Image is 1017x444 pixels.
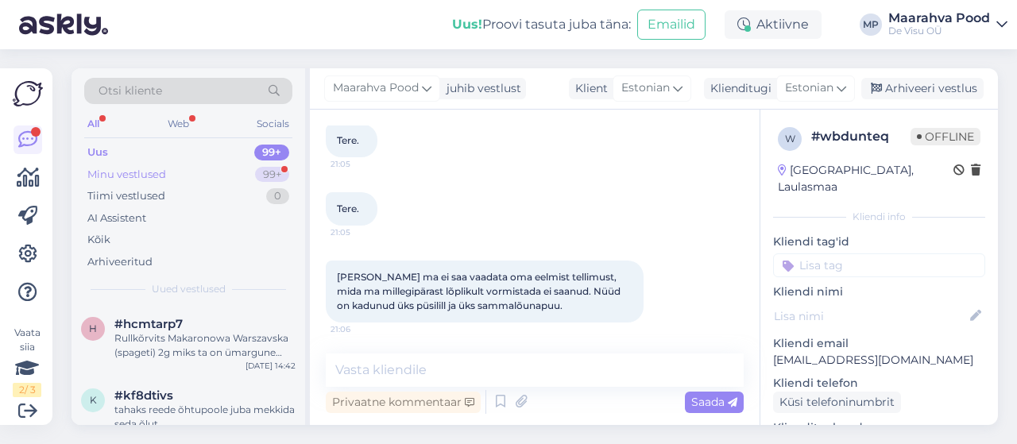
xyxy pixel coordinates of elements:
div: Socials [253,114,292,134]
div: 99+ [254,145,289,160]
div: Klienditugi [704,80,771,97]
span: Tere. [337,134,359,146]
div: 0 [266,188,289,204]
span: Saada [691,395,737,409]
div: Rullkõrvits Makaronowa Warszavska (spageti) 2g miks ta on ümargune ostsin telilt pikt on pakendil... [114,331,296,360]
span: k [90,394,97,406]
span: [PERSON_NAME] ma ei saa vaadata oma eelmist tellimust, mida ma millegipärast lõplikult vormistada... [337,271,623,311]
div: Uus [87,145,108,160]
div: [GEOGRAPHIC_DATA], Laulasmaa [778,162,953,195]
span: Otsi kliente [99,83,162,99]
div: Arhiveeritud [87,254,153,270]
div: Aktiivne [725,10,822,39]
div: Arhiveeri vestlus [861,78,984,99]
p: Kliendi nimi [773,284,985,300]
span: Estonian [621,79,670,97]
span: Offline [911,128,980,145]
div: Küsi telefoninumbrit [773,392,901,413]
div: Minu vestlused [87,167,166,183]
span: 21:05 [331,158,390,170]
div: 99+ [255,167,289,183]
div: AI Assistent [87,210,146,226]
div: De Visu OÜ [888,25,990,37]
input: Lisa tag [773,253,985,277]
b: Uus! [452,17,482,32]
div: All [84,114,102,134]
div: Kliendi info [773,210,985,224]
p: Kliendi telefon [773,375,985,392]
div: 2 / 3 [13,383,41,397]
div: Proovi tasuta juba täna: [452,15,631,34]
p: Kliendi tag'id [773,234,985,250]
img: Askly Logo [13,81,43,106]
span: #kf8dtivs [114,388,173,403]
div: Klient [569,80,608,97]
div: [DATE] 14:42 [246,360,296,372]
span: Tere. [337,203,359,214]
span: 21:05 [331,226,390,238]
span: Uued vestlused [152,282,226,296]
span: #hcmtarp7 [114,317,183,331]
div: Maarahva Pood [888,12,990,25]
span: w [785,133,795,145]
span: 21:06 [331,323,390,335]
button: Emailid [637,10,706,40]
p: Klienditeekond [773,419,985,436]
div: Kõik [87,232,110,248]
div: Tiimi vestlused [87,188,165,204]
div: MP [860,14,882,36]
p: Kliendi email [773,335,985,352]
span: h [89,322,97,334]
input: Lisa nimi [774,307,967,325]
div: # wbdunteq [811,127,911,146]
div: tahaks reede õhtupoole juba mekkida seda õlut [114,403,296,431]
div: Web [164,114,192,134]
div: Vaata siia [13,326,41,397]
div: juhib vestlust [440,80,521,97]
span: Estonian [785,79,833,97]
div: Privaatne kommentaar [326,392,481,413]
p: [EMAIL_ADDRESS][DOMAIN_NAME] [773,352,985,369]
span: Maarahva Pood [333,79,419,97]
a: Maarahva PoodDe Visu OÜ [888,12,1007,37]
